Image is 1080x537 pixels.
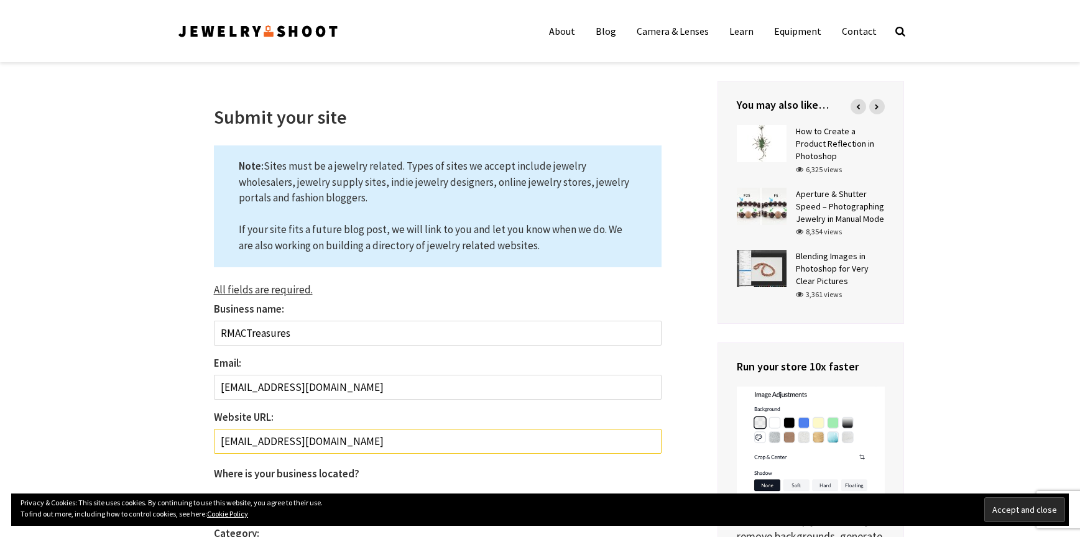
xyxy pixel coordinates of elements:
[214,467,359,480] b: Where is your business located?
[796,126,874,162] a: How to Create a Product Reflection in Photoshop
[796,250,869,287] a: Blending Images in Photoshop for Very Clear Pictures
[627,19,718,44] a: Camera & Lenses
[737,97,885,112] h4: You may also like…
[540,19,584,44] a: About
[214,429,662,454] input: Website URL:
[239,159,264,173] strong: Note:
[796,289,842,300] div: 3,361 views
[214,356,241,370] b: Email:
[214,321,662,346] input: Business name:
[737,359,885,374] h4: Run your store 10x faster
[796,226,842,237] div: 8,354 views
[796,164,842,175] div: 6,325 views
[833,19,886,44] a: Contact
[214,283,313,296] u: All fields are required.
[214,302,284,316] b: Business name:
[11,493,1069,526] div: Privacy & Cookies: This site uses cookies. By continuing to use this website, you agree to their ...
[720,19,763,44] a: Learn
[765,19,831,44] a: Equipment
[214,375,662,400] input: Email:
[984,497,1065,522] input: Accept and close
[207,509,248,518] a: Cookie Policy
[214,106,662,128] h1: Submit your site
[214,145,662,267] p: Sites must be a jewelry related. Types of sites we accept include jewelry wholesalers, jewelry su...
[214,410,274,424] b: Website URL:
[796,188,884,224] a: Aperture & Shutter Speed – Photographing Jewelry in Manual Mode
[586,19,625,44] a: Blog
[177,21,339,41] img: Jewelry Photographer Bay Area - San Francisco | Nationwide via Mail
